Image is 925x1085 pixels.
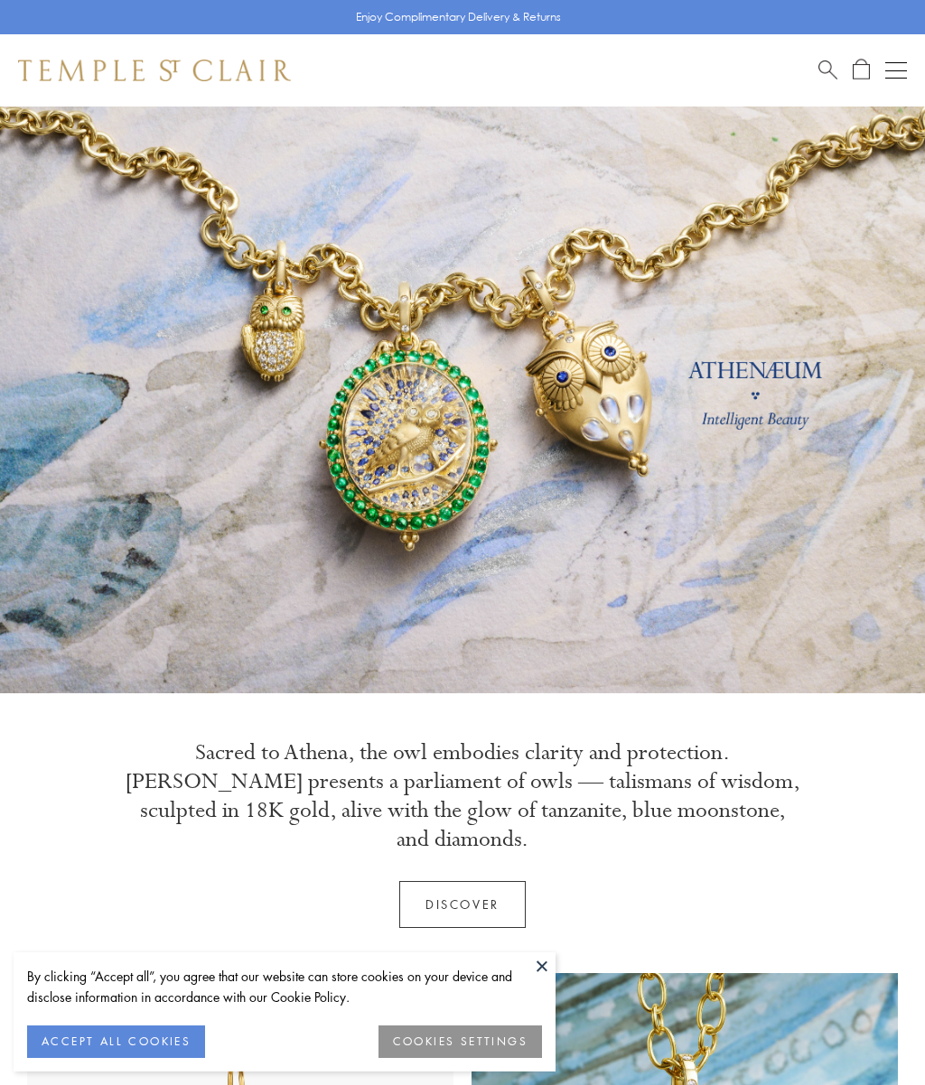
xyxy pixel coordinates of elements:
a: Search [818,59,837,81]
p: Sacred to Athena, the owl embodies clarity and protection. [PERSON_NAME] presents a parliament of... [124,738,801,854]
button: COOKIES SETTINGS [378,1025,542,1058]
p: Enjoy Complimentary Delivery & Returns [356,8,561,26]
a: Discover [399,881,526,928]
iframe: Gorgias live chat messenger [835,1000,907,1067]
button: Open navigation [885,60,907,81]
button: ACCEPT ALL COOKIES [27,1025,205,1058]
div: By clicking “Accept all”, you agree that our website can store cookies on your device and disclos... [27,966,542,1007]
img: Temple St. Clair [18,60,291,81]
a: Open Shopping Bag [853,59,870,81]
